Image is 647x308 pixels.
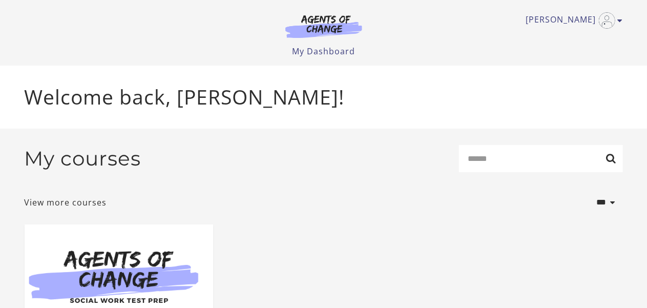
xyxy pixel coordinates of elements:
a: View more courses [25,196,107,209]
img: Agents of Change Logo [275,14,373,38]
h2: My courses [25,147,141,171]
p: Welcome back, [PERSON_NAME]! [25,82,623,112]
a: My Dashboard [292,46,355,57]
a: Toggle menu [526,12,618,29]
